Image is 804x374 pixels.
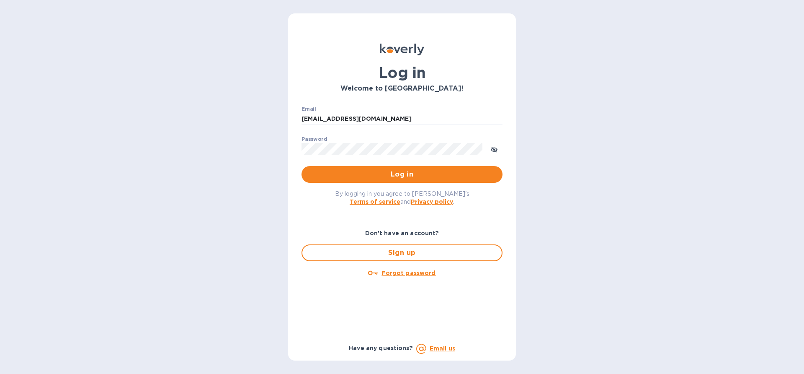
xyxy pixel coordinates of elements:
button: Sign up [301,244,502,261]
button: Log in [301,166,502,183]
h3: Welcome to [GEOGRAPHIC_DATA]! [301,85,502,93]
button: toggle password visibility [486,140,502,157]
span: By logging in you agree to [PERSON_NAME]'s and . [335,190,469,205]
b: Have any questions? [349,345,413,351]
label: Password [301,137,327,142]
a: Email us [430,345,455,352]
label: Email [301,106,316,112]
a: Terms of service [350,198,400,205]
span: Log in [308,169,496,179]
u: Forgot password [381,270,435,276]
h1: Log in [301,64,502,81]
a: Privacy policy [411,198,453,205]
img: Koverly [380,44,424,55]
b: Don't have an account? [365,230,439,236]
input: Enter email address [301,113,502,125]
span: Sign up [309,248,495,258]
